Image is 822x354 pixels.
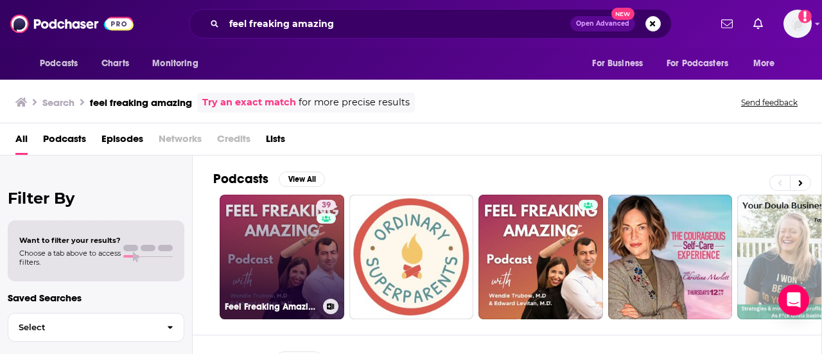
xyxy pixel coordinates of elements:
[279,172,325,187] button: View All
[202,95,296,110] a: Try an exact match
[783,10,812,38] img: User Profile
[31,51,94,76] button: open menu
[225,301,318,312] h3: Feel Freaking Amazing™
[8,323,157,332] span: Select
[783,10,812,38] span: Logged in as Ashley_Beenen
[19,249,121,267] span: Choose a tab above to access filters.
[43,128,86,155] a: Podcasts
[753,55,775,73] span: More
[189,9,672,39] div: Search podcasts, credits, & more...
[42,96,74,109] h3: Search
[611,8,634,20] span: New
[213,171,268,187] h2: Podcasts
[224,13,570,34] input: Search podcasts, credits, & more...
[90,96,192,109] h3: feel freaking amazing
[592,55,643,73] span: For Business
[317,200,336,210] a: 39
[798,10,812,23] svg: Add a profile image
[19,236,121,245] span: Want to filter your results?
[8,313,184,342] button: Select
[299,95,410,110] span: for more precise results
[159,128,202,155] span: Networks
[576,21,629,27] span: Open Advanced
[658,51,747,76] button: open menu
[716,13,738,35] a: Show notifications dropdown
[213,171,325,187] a: PodcastsView All
[152,55,198,73] span: Monitoring
[570,16,635,31] button: Open AdvancedNew
[40,55,78,73] span: Podcasts
[8,292,184,304] p: Saved Searches
[101,55,129,73] span: Charts
[15,128,28,155] a: All
[217,128,250,155] span: Credits
[583,51,659,76] button: open menu
[93,51,137,76] a: Charts
[322,199,331,212] span: 39
[748,13,768,35] a: Show notifications dropdown
[10,12,134,36] img: Podchaser - Follow, Share and Rate Podcasts
[8,189,184,208] h2: Filter By
[266,128,285,155] a: Lists
[737,97,801,108] button: Send feedback
[744,51,791,76] button: open menu
[101,128,143,155] a: Episodes
[143,51,214,76] button: open menu
[783,10,812,38] button: Show profile menu
[220,195,344,319] a: 39Feel Freaking Amazing™
[667,55,728,73] span: For Podcasters
[778,285,809,315] div: Open Intercom Messenger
